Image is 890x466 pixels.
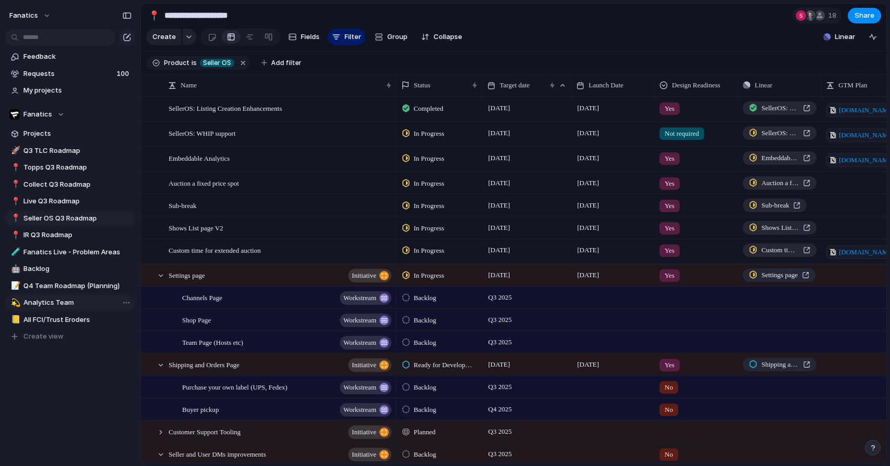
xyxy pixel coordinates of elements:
[743,243,817,257] a: Custom time for extended auction
[665,223,675,234] span: Yes
[665,405,673,415] span: No
[414,80,430,90] span: Status
[198,57,236,69] button: Seller OS
[665,449,673,460] span: No
[340,291,391,305] button: workstream
[344,291,376,305] span: workstream
[5,261,135,277] a: 🤖Backlog
[665,270,675,281] span: Yes
[500,80,530,90] span: Target date
[11,229,18,241] div: 📍
[23,179,132,190] span: Collect Q3 Roadmap
[5,278,135,294] a: 📝Q4 Team Roadmap (Planning)
[5,177,135,192] a: 📍Collect Q3 Roadmap
[5,107,135,122] button: Fanatics
[755,80,772,90] span: Linear
[169,102,282,114] span: SellerOS: Listing Creation Enhancements
[169,222,223,234] span: Shows List page V2
[486,425,514,438] span: Q3 2025
[301,32,320,42] span: Fields
[414,338,436,348] span: Backlog
[5,193,135,209] div: 📍Live Q3 Roadmap
[486,152,513,164] span: [DATE]
[192,58,197,68] span: is
[743,126,817,140] a: SellerOS: WHIP support
[761,223,799,233] span: Shows List page V2
[414,427,436,437] span: Planned
[284,29,324,45] button: Fields
[169,425,240,437] span: Customer Support Tooling
[575,244,602,256] span: [DATE]
[345,32,361,42] span: Filter
[414,103,443,114] span: Completed
[352,268,376,283] span: initiative
[838,80,867,90] span: GTM Plan
[182,403,219,415] span: Buyer pickup
[11,196,18,208] div: 📍
[340,381,391,394] button: workstream
[169,127,236,139] span: SellerOS: WHIP support
[414,449,436,460] span: Backlog
[743,199,807,212] a: Sub-break
[11,145,18,157] div: 🚀
[828,10,840,21] span: 18
[348,358,391,372] button: initiative
[5,211,135,226] a: 📍Seller OS Q3 Roadmap
[761,359,799,370] span: Shipping and Orders Page
[11,162,18,174] div: 📍
[23,128,132,139] span: Projects
[344,335,376,350] span: workstream
[9,315,20,325] button: 📒
[761,128,799,138] span: SellerOS: WHIP support
[23,146,132,156] span: Q3 TLC Roadmap
[575,152,602,164] span: [DATE]
[9,297,20,308] button: 💫
[486,127,513,139] span: [DATE]
[665,382,673,393] span: No
[11,314,18,326] div: 📒
[23,331,63,342] span: Create view
[23,315,132,325] span: All FCI/Trust Eroders
[182,336,243,348] span: Team Page (Hosts etc)
[5,66,135,82] a: Requests100
[5,49,135,64] a: Feedback
[486,291,514,304] span: Q3 2025
[344,403,376,417] span: workstream
[486,199,513,212] span: [DATE]
[5,244,135,260] div: 🧪Fanatics Live - Problem Areas
[414,382,436,393] span: Backlog
[370,29,413,45] button: Group
[5,227,135,243] a: 📍IR Q3 Roadmap
[665,360,675,370] span: Yes
[414,270,444,281] span: In Progress
[169,358,239,370] span: Shipping and Orders Page
[11,212,18,224] div: 📍
[11,280,18,292] div: 📝
[414,245,444,256] span: In Progress
[5,143,135,159] a: 🚀Q3 TLC Roadmap
[23,230,132,240] span: IR Q3 Roadmap
[672,80,720,90] span: Design Readiness
[9,146,20,156] button: 🚀
[189,57,199,69] button: is
[169,448,266,460] span: Seller and User DMs improvements
[743,268,816,282] a: Settings page
[352,358,376,372] span: initiative
[743,151,817,165] a: Embeddable Analytics
[23,247,132,257] span: Fanatics Live - Problem Areas
[146,29,181,45] button: Create
[164,58,189,68] span: Product
[169,269,205,281] span: Settings page
[5,7,56,24] button: fanatics
[146,7,162,24] button: 📍
[819,29,859,45] button: Linear
[23,85,132,96] span: My projects
[486,102,513,114] span: [DATE]
[414,178,444,189] span: In Progress
[340,403,391,417] button: workstream
[203,58,231,68] span: Seller OS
